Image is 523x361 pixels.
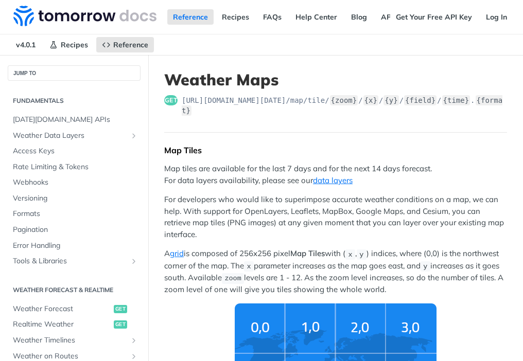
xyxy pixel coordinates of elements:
[290,9,343,25] a: Help Center
[13,304,111,314] span: Weather Forecast
[257,9,287,25] a: FAQs
[13,209,138,219] span: Formats
[164,95,178,105] span: get
[8,112,141,128] a: [DATE][DOMAIN_NAME] APIs
[13,177,138,188] span: Webhooks
[13,115,138,125] span: [DATE][DOMAIN_NAME] APIs
[164,163,507,186] p: Map tiles are available for the last 7 days and for the next 14 days forecast. For data layers av...
[222,273,244,283] code: zoom
[8,96,141,105] h2: Fundamentals
[182,95,507,116] span: https://api.tomorrow.io/v4/map/tile/{zoom}/{x}/{y}/{field}/{time}.{format}
[8,175,141,190] a: Webhooks
[13,131,127,141] span: Weather Data Layers
[164,70,507,89] h1: Weather Maps
[13,6,156,26] img: Tomorrow.io Weather API Docs
[330,95,358,105] label: {zoom}
[164,248,507,295] p: A is composed of 256x256 pixel with ( , ) indices, where (0,0) is the northwest corner of the map...
[216,9,255,25] a: Recipes
[113,40,148,49] span: Reference
[114,305,127,313] span: get
[13,335,127,346] span: Weather Timelines
[8,143,141,159] a: Access Keys
[383,95,398,105] label: {y}
[130,336,138,345] button: Show subpages for Weather Timelines
[390,9,478,25] a: Get Your Free API Key
[8,206,141,222] a: Formats
[480,9,513,25] a: Log In
[8,159,141,175] a: Rate Limiting & Tokens
[130,352,138,360] button: Show subpages for Weather on Routes
[13,193,138,204] span: Versioning
[8,238,141,254] a: Error Handling
[13,256,127,266] span: Tools & Libraries
[13,241,138,251] span: Error Handling
[96,37,154,52] a: Reference
[345,249,355,260] code: x
[13,319,111,330] span: Realtime Weather
[167,9,214,25] a: Reference
[13,225,138,235] span: Pagination
[8,333,141,348] a: Weather TimelinesShow subpages for Weather Timelines
[345,9,373,25] a: Blog
[8,254,141,269] a: Tools & LibrariesShow subpages for Tools & Libraries
[130,132,138,140] button: Show subpages for Weather Data Layers
[8,285,141,295] h2: Weather Forecast & realtime
[170,248,184,258] a: grid
[130,257,138,265] button: Show subpages for Tools & Libraries
[182,95,502,116] label: {format}
[404,95,437,105] label: {field}
[13,162,138,172] span: Rate Limiting & Tokens
[357,249,367,260] code: y
[290,248,325,258] strong: Map Tiles
[8,65,141,81] button: JUMP TO
[164,145,507,155] div: Map Tiles
[8,128,141,143] a: Weather Data LayersShow subpages for Weather Data Layers
[363,95,378,105] label: {x}
[8,317,141,332] a: Realtime Weatherget
[375,9,423,25] a: API Status
[8,222,141,238] a: Pagination
[44,37,94,52] a: Recipes
[313,175,353,185] a: data layers
[13,146,138,156] span: Access Keys
[164,194,507,240] p: For developers who would like to superimpose accurate weather conditions on a map, we can help. W...
[244,261,254,272] code: x
[8,301,141,317] a: Weather Forecastget
[442,95,470,105] label: {time}
[114,320,127,329] span: get
[10,37,41,52] span: v4.0.1
[61,40,88,49] span: Recipes
[8,191,141,206] a: Versioning
[421,261,430,272] code: y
